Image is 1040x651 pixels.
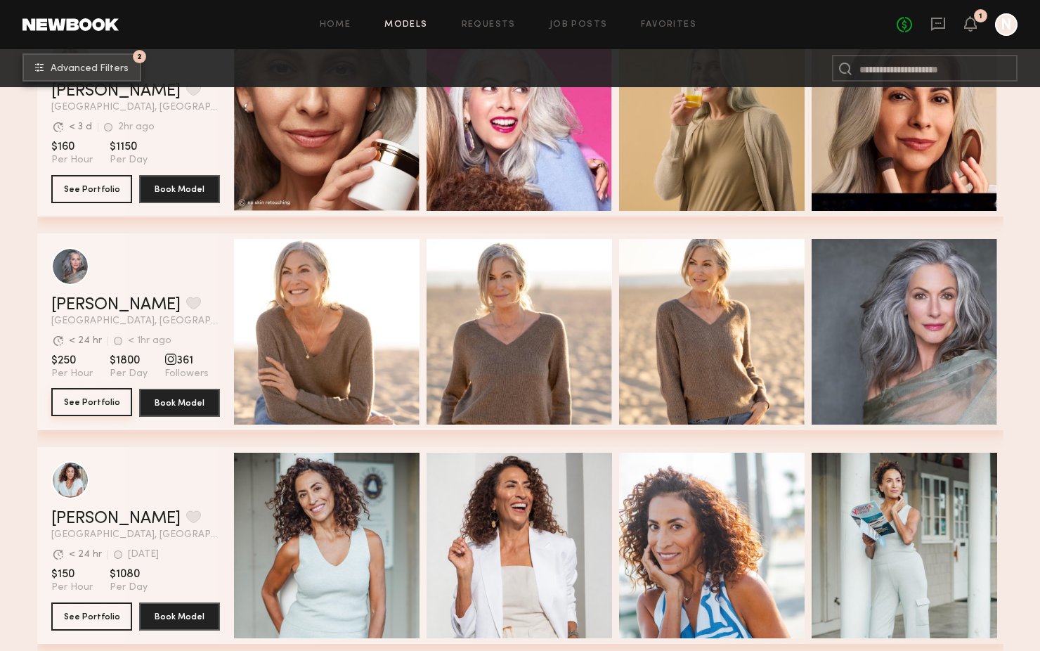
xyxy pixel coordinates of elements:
a: See Portfolio [51,389,132,417]
span: Advanced Filters [51,64,129,74]
span: 2 [137,53,142,60]
button: Book Model [139,602,220,631]
a: Requests [462,20,516,30]
span: Per Day [110,154,148,167]
div: < 24 hr [69,336,102,346]
button: See Portfolio [51,175,132,203]
button: See Portfolio [51,388,132,416]
span: 361 [164,354,209,368]
span: $1800 [110,354,148,368]
a: Home [320,20,351,30]
span: Per Hour [51,368,93,380]
span: Per Day [110,581,148,594]
button: See Portfolio [51,602,132,631]
span: Per Hour [51,154,93,167]
span: Per Day [110,368,148,380]
a: Models [384,20,427,30]
span: $160 [51,140,93,154]
span: $1080 [110,567,148,581]
div: 2hr ago [118,122,155,132]
div: < 1hr ago [128,336,171,346]
button: 2Advanced Filters [22,53,141,82]
span: $1150 [110,140,148,154]
span: Followers [164,368,209,380]
button: Book Model [139,175,220,203]
span: [GEOGRAPHIC_DATA], [GEOGRAPHIC_DATA] [51,316,220,326]
span: [GEOGRAPHIC_DATA], [GEOGRAPHIC_DATA] [51,103,220,112]
div: < 24 hr [69,550,102,560]
a: [PERSON_NAME] [51,510,181,527]
div: < 3 d [69,122,92,132]
button: Book Model [139,389,220,417]
div: [DATE] [128,550,159,560]
span: $150 [51,567,93,581]
a: N [995,13,1018,36]
div: 1 [979,13,982,20]
a: [PERSON_NAME] [51,297,181,314]
span: $250 [51,354,93,368]
a: [PERSON_NAME] [51,83,181,100]
a: Favorites [641,20,696,30]
span: Per Hour [51,581,93,594]
span: [GEOGRAPHIC_DATA], [GEOGRAPHIC_DATA] [51,530,220,540]
a: Job Posts [550,20,608,30]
